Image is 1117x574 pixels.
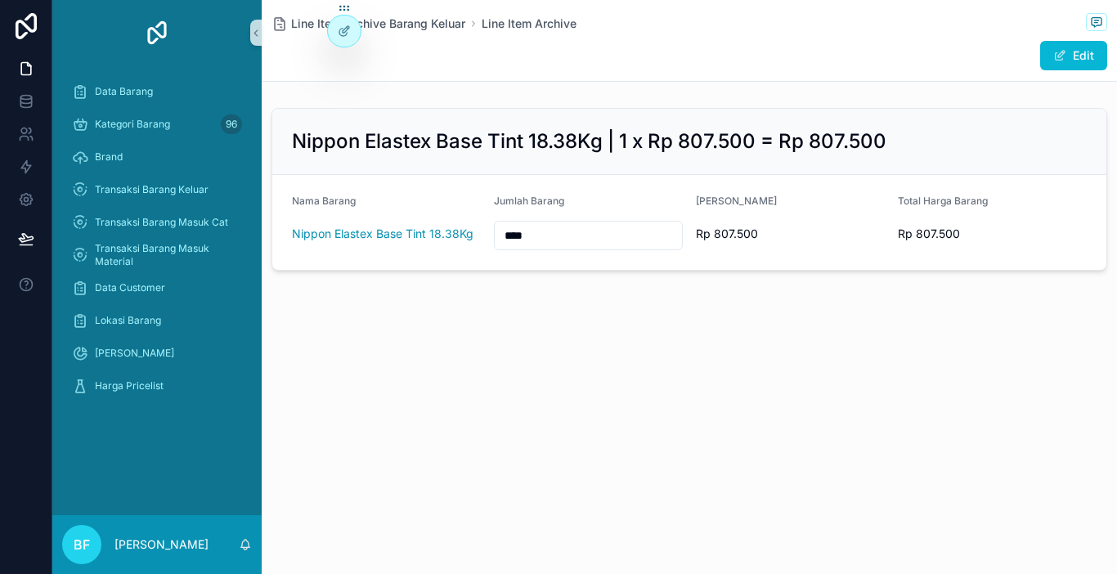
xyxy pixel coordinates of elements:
[898,195,988,207] span: Total Harga Barang
[62,175,252,204] a: Transaksi Barang Keluar
[62,142,252,172] a: Brand
[696,226,885,242] span: Rp 807.500
[62,306,252,335] a: Lokasi Barang
[292,128,886,155] h2: Nippon Elastex Base Tint 18.38Kg | 1 x Rp 807.500 = Rp 807.500
[95,281,165,294] span: Data Customer
[62,240,252,270] a: Transaksi Barang Masuk Material
[482,16,576,32] a: Line Item Archive
[95,85,153,98] span: Data Barang
[494,195,564,207] span: Jumlah Barang
[271,16,465,32] a: Line Item Archive Barang Keluar
[291,16,465,32] span: Line Item Archive Barang Keluar
[62,208,252,237] a: Transaksi Barang Masuk Cat
[1040,41,1107,70] button: Edit
[62,371,252,401] a: Harga Pricelist
[74,535,90,554] span: BF
[221,114,242,134] div: 96
[62,273,252,303] a: Data Customer
[144,20,170,46] img: App logo
[95,150,123,164] span: Brand
[62,77,252,106] a: Data Barang
[95,118,170,131] span: Kategori Barang
[292,226,473,242] a: Nippon Elastex Base Tint 18.38Kg
[95,183,209,196] span: Transaksi Barang Keluar
[95,379,164,392] span: Harga Pricelist
[114,536,209,553] p: [PERSON_NAME]
[696,195,777,207] span: [PERSON_NAME]
[292,195,356,207] span: Nama Barang
[95,242,236,268] span: Transaksi Barang Masuk Material
[95,314,161,327] span: Lokasi Barang
[62,339,252,368] a: [PERSON_NAME]
[95,216,228,229] span: Transaksi Barang Masuk Cat
[898,226,1087,242] span: Rp 807.500
[52,65,262,422] div: scrollable content
[62,110,252,139] a: Kategori Barang96
[95,347,174,360] span: [PERSON_NAME]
